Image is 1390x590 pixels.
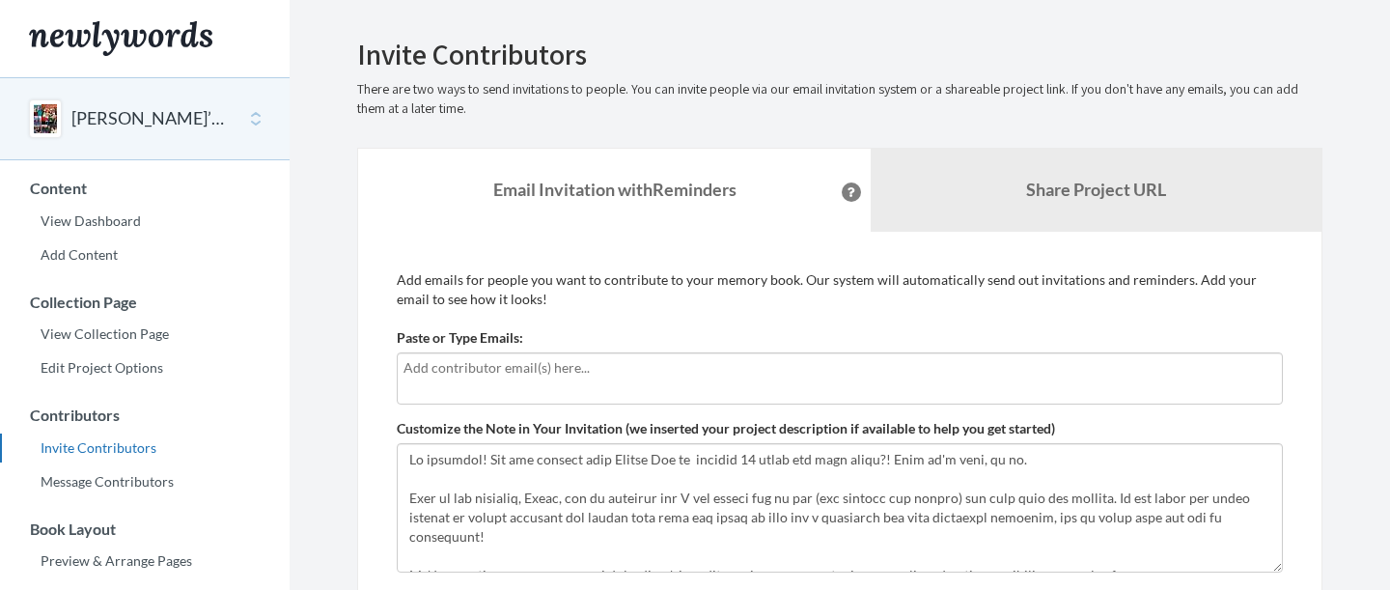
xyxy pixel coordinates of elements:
button: [PERSON_NAME]’s 80th Birthday [71,106,228,131]
label: Customize the Note in Your Invitation (we inserted your project description if available to help ... [397,419,1055,438]
h3: Content [1,180,290,197]
h3: Contributors [1,407,290,424]
b: Share Project URL [1026,179,1166,200]
h3: Book Layout [1,520,290,538]
input: Add contributor email(s) here... [403,357,1276,379]
h3: Collection Page [1,294,290,311]
strong: Email Invitation with Reminders [493,179,737,200]
textarea: Lo ipsumdol! Sit ame consect adip Elitse Doe te incidid 14 utlab etd magn aliqu?! Enim ad'm veni,... [397,443,1283,573]
p: There are two ways to send invitations to people. You can invite people via our email invitation ... [357,80,1322,119]
img: Newlywords logo [29,21,212,56]
p: Add emails for people you want to contribute to your memory book. Our system will automatically s... [397,270,1283,309]
h2: Invite Contributors [357,39,1322,70]
label: Paste or Type Emails: [397,328,523,348]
